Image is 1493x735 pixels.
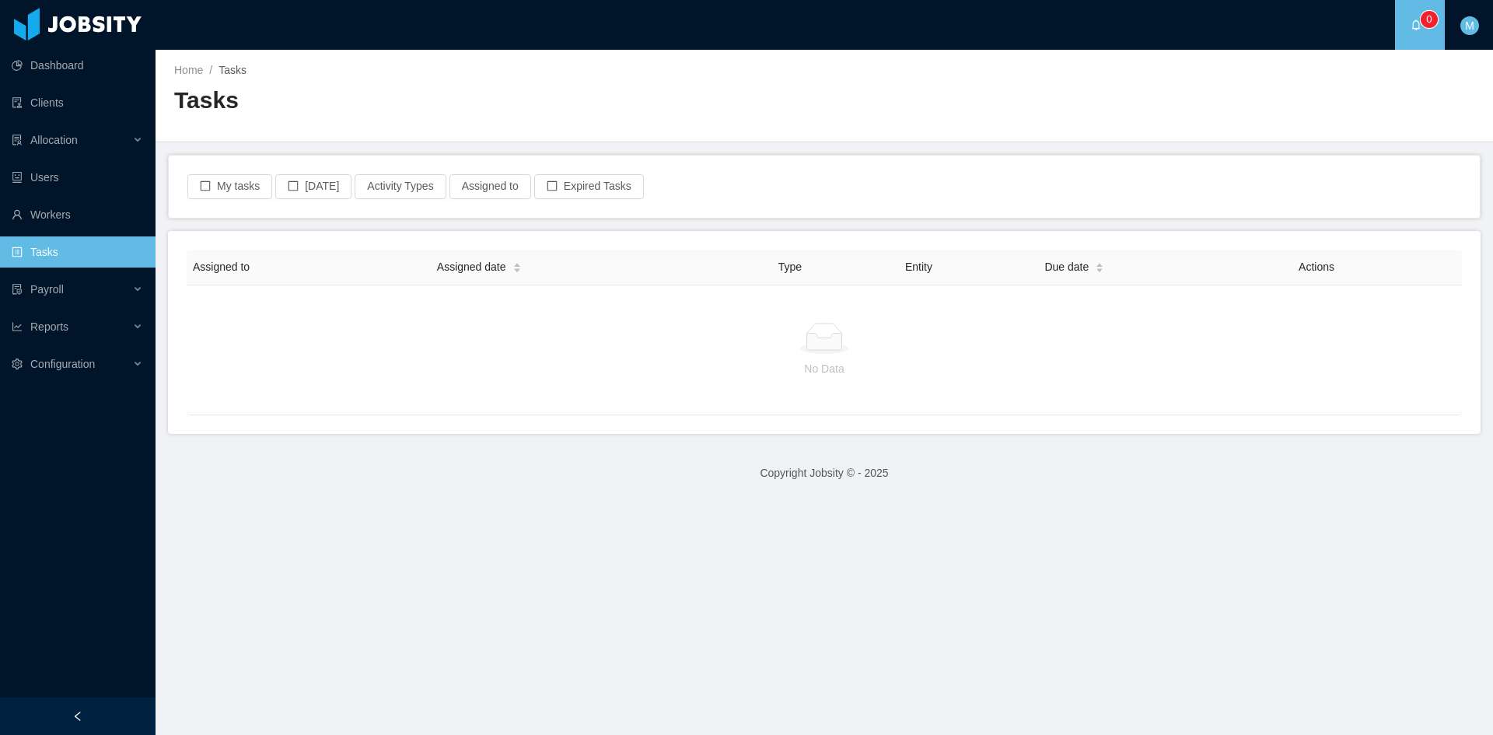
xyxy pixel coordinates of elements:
i: icon: caret-up [512,261,521,265]
i: icon: file-protect [12,284,23,295]
i: icon: caret-up [1096,261,1104,265]
div: Sort [512,261,522,271]
a: Home [174,64,203,76]
footer: Copyright Jobsity © - 2025 [156,446,1493,500]
span: Tasks [219,64,247,76]
span: / [209,64,212,76]
i: icon: bell [1411,19,1421,30]
span: Actions [1299,261,1334,273]
button: Activity Types [355,174,446,199]
a: icon: auditClients [12,87,143,118]
i: icon: line-chart [12,321,23,332]
button: icon: borderMy tasks [187,174,272,199]
i: icon: solution [12,135,23,145]
i: icon: caret-down [512,267,521,271]
span: Reports [30,320,68,333]
div: Sort [1095,261,1104,271]
button: icon: borderExpired Tasks [534,174,644,199]
h2: Tasks [174,85,824,117]
i: icon: caret-down [1096,267,1104,271]
span: Allocation [30,134,78,146]
span: M [1465,16,1474,35]
a: icon: userWorkers [12,199,143,230]
button: Assigned to [449,174,531,199]
span: Due date [1044,259,1089,275]
p: No Data [199,360,1449,377]
a: icon: pie-chartDashboard [12,50,143,81]
span: Configuration [30,358,95,370]
span: Assigned date [437,259,506,275]
i: icon: setting [12,359,23,369]
a: icon: profileTasks [12,236,143,268]
a: icon: robotUsers [12,162,143,193]
span: Entity [905,261,932,273]
sup: 0 [1421,12,1437,27]
span: Type [778,261,802,273]
span: Assigned to [193,261,250,273]
span: Payroll [30,283,64,296]
button: icon: border[DATE] [275,174,351,199]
